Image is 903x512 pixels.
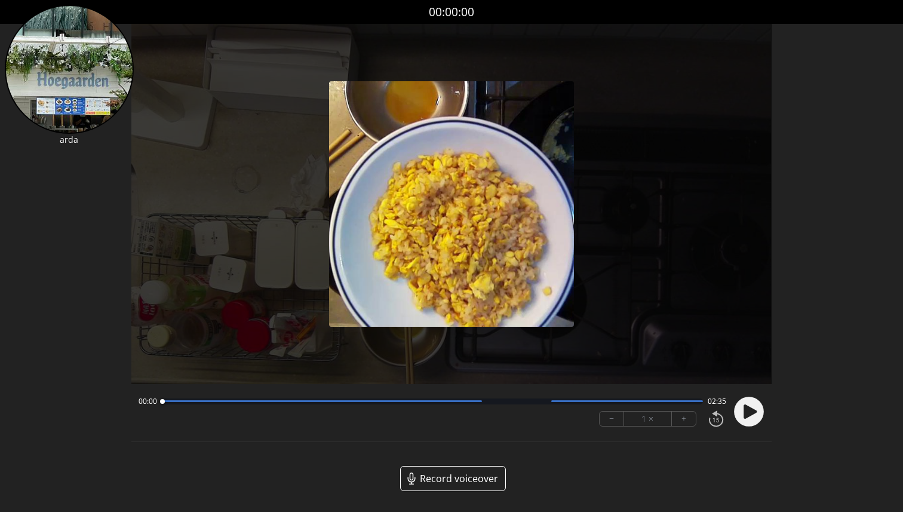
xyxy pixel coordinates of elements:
[708,397,726,406] span: 02:35
[400,466,506,491] a: Record voiceover
[429,4,474,21] a: 00:00:00
[5,5,134,134] img: SA
[600,412,624,426] button: −
[624,412,672,426] div: 1 ×
[672,412,696,426] button: +
[139,397,157,406] span: 00:00
[5,134,134,146] p: arda
[329,81,575,327] img: Poster Image
[420,471,498,486] span: Record voiceover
